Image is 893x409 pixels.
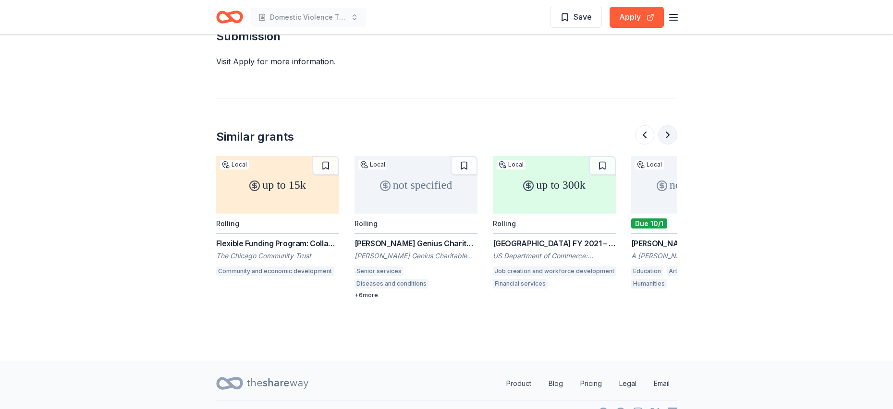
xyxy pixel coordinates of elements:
a: Pricing [573,374,610,393]
div: Local [358,160,387,169]
a: Blog [541,374,571,393]
h2: Submission [216,29,677,44]
div: + 6 more [355,291,477,299]
a: not specifiedLocalDue 10/1[PERSON_NAME] [PERSON_NAME] Foundation GrantA [PERSON_NAME] [PERSON_NAM... [631,156,754,291]
div: not specified [355,156,477,214]
div: up to 300k [493,156,616,214]
a: up to 15kLocalRollingFlexible Funding Program: Collaboration GrantsThe Chicago Community TrustCom... [216,156,339,279]
a: Home [216,6,243,28]
a: not specifiedLocalRolling[PERSON_NAME] Genius Charitable Trust Grant[PERSON_NAME] Genius Charitab... [355,156,477,299]
div: Senior services [355,266,404,276]
div: Humanities [631,279,667,289]
a: Email [646,374,677,393]
div: Financial services [493,279,548,289]
div: Rolling [355,219,378,228]
div: Visit Apply for more information. [216,56,677,67]
div: Due 10/1 [631,218,667,229]
div: A [PERSON_NAME] [PERSON_NAME] Foundation 32 48652 4 [631,251,754,261]
button: Domestic Violence Training [251,8,366,27]
div: up to 15k [216,156,339,214]
div: Education [631,266,663,276]
div: Local [220,160,249,169]
div: US Department of Commerce: Economic Development Administration (EDA) [493,251,616,261]
a: Legal [612,374,644,393]
div: Community and economic development [216,266,334,276]
div: Local [497,160,526,169]
div: Flexible Funding Program: Collaboration Grants [216,238,339,249]
a: up to 300kLocalRolling[GEOGRAPHIC_DATA] FY 2021 – FY 2023 EDA Planning and Local Technical Assist... [493,156,616,291]
div: The Chicago Community Trust [216,251,339,261]
button: Apply [610,7,664,28]
div: [PERSON_NAME] Genius Charitable Trust Grant [355,238,477,249]
div: Local [635,160,664,169]
div: [PERSON_NAME] Genius Charitable Trust [355,251,477,261]
div: Similar grants [216,129,294,144]
div: [GEOGRAPHIC_DATA] FY 2021 – FY 2023 EDA Planning and Local Technical Assistance [493,238,616,249]
div: Diseases and conditions [355,279,428,289]
div: Arts and culture [667,266,716,276]
button: Save [550,7,602,28]
a: Product [499,374,539,393]
nav: quick links [499,374,677,393]
div: [PERSON_NAME] [PERSON_NAME] Foundation Grant [631,238,754,249]
span: Save [574,11,592,23]
div: Job creation and workforce development [493,266,616,276]
div: not specified [631,156,754,214]
span: Domestic Violence Training [270,12,347,23]
div: Rolling [216,219,239,228]
div: Rolling [493,219,516,228]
